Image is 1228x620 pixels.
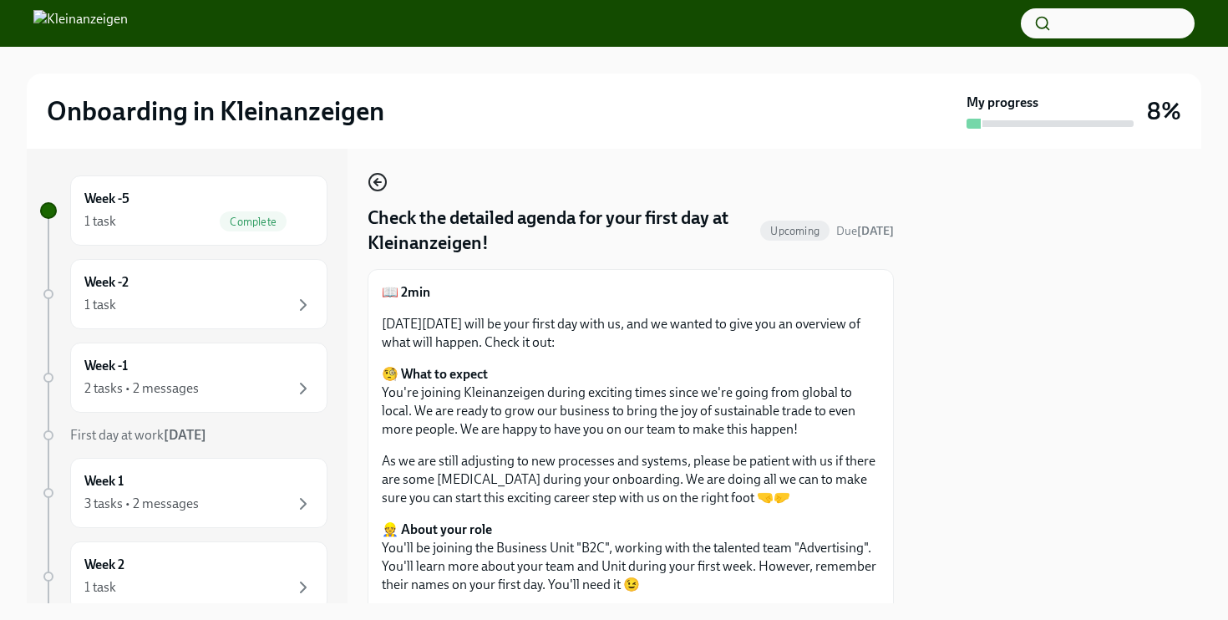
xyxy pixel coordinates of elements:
strong: 👷 About your role [382,521,492,537]
strong: [DATE] [164,427,206,443]
span: Upcoming [760,225,830,237]
a: Week 21 task [40,541,327,612]
a: Week 13 tasks • 2 messages [40,458,327,528]
a: Week -21 task [40,259,327,329]
div: 1 task [84,212,116,231]
a: Week -12 tasks • 2 messages [40,343,327,413]
p: [DATE][DATE] will be your first day with us, and we wanted to give you an overview of what will h... [382,315,880,352]
h3: 8% [1147,96,1181,126]
p: You'll be joining the Business Unit "B2C", working with the talented team "Advertising". You'll l... [382,521,880,594]
strong: 📖 2min [382,284,430,300]
strong: 🧐 What to expect [382,366,488,382]
img: Kleinanzeigen [33,10,128,37]
h4: Check the detailed agenda for your first day at Kleinanzeigen! [368,206,754,256]
span: First day at work [70,427,206,443]
p: As we are still adjusting to new processes and systems, please be patient with us if there are so... [382,452,880,507]
span: Complete [220,216,287,228]
span: October 30th, 2025 09:00 [836,223,894,239]
h6: Week -1 [84,357,128,375]
a: Week -51 taskComplete [40,175,327,246]
h2: Onboarding in Kleinanzeigen [47,94,384,128]
h6: Week 1 [84,472,124,490]
strong: My progress [967,94,1038,112]
h6: Week 2 [84,556,124,574]
div: 2 tasks • 2 messages [84,379,199,398]
div: 1 task [84,578,116,597]
p: You're joining Kleinanzeigen during exciting times since we're going from global to local. We are... [382,365,880,439]
h6: Week -5 [84,190,129,208]
div: 3 tasks • 2 messages [84,495,199,513]
a: First day at work[DATE] [40,426,327,445]
span: Due [836,224,894,238]
div: 1 task [84,296,116,314]
strong: [DATE] [857,224,894,238]
h6: Week -2 [84,273,129,292]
